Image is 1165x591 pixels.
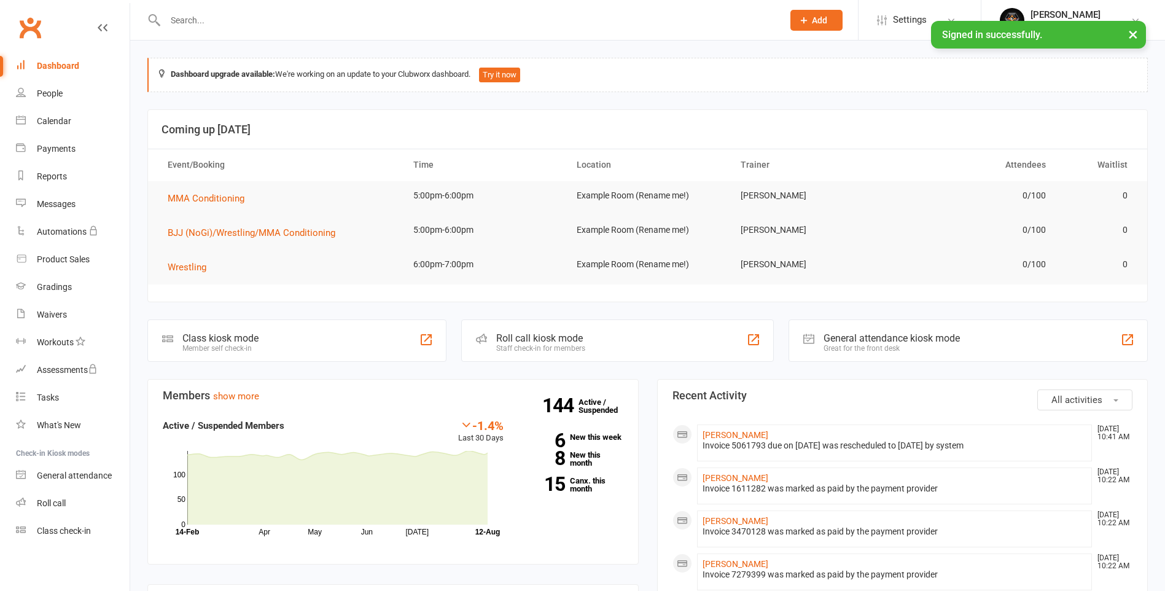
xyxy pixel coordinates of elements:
a: People [16,80,130,108]
div: Freestyle MMA [1031,20,1101,31]
h3: Recent Activity [672,389,1133,402]
a: [PERSON_NAME] [703,516,768,526]
th: Location [566,149,729,181]
div: Invoice 1611282 was marked as paid by the payment provider [703,483,1087,494]
a: 144Active / Suspended [579,389,633,423]
span: MMA Conditioning [168,193,244,204]
a: Assessments [16,356,130,384]
a: Dashboard [16,52,130,80]
th: Event/Booking [157,149,402,181]
div: Tasks [37,393,59,402]
div: Roll call kiosk mode [496,332,585,344]
div: Member self check-in [182,344,259,353]
strong: 8 [522,449,565,468]
a: Product Sales [16,246,130,273]
div: Invoice 5061793 due on [DATE] was rescheduled to [DATE] by system [703,440,1087,451]
a: Workouts [16,329,130,356]
td: 0 [1057,181,1139,210]
td: Example Room (Rename me!) [566,250,729,279]
div: Messages [37,199,76,209]
strong: 6 [522,431,565,450]
th: Waitlist [1057,149,1139,181]
td: 0/100 [893,181,1056,210]
time: [DATE] 10:22 AM [1091,511,1132,527]
div: [PERSON_NAME] [1031,9,1101,20]
a: Clubworx [15,12,45,43]
strong: Active / Suspended Members [163,420,284,431]
strong: 15 [522,475,565,493]
button: Try it now [479,68,520,82]
a: Automations [16,218,130,246]
th: Time [402,149,566,181]
time: [DATE] 10:22 AM [1091,468,1132,484]
div: Gradings [37,282,72,292]
h3: Members [163,389,623,402]
a: 8New this month [522,451,623,467]
div: Last 30 Days [458,418,504,445]
td: [PERSON_NAME] [730,181,893,210]
a: [PERSON_NAME] [703,430,768,440]
a: [PERSON_NAME] [703,559,768,569]
a: [PERSON_NAME] [703,473,768,483]
button: × [1122,21,1144,47]
div: Roll call [37,498,66,508]
div: Automations [37,227,87,237]
td: Example Room (Rename me!) [566,181,729,210]
button: BJJ (NoGi)/Wrestling/MMA Conditioning [168,225,344,240]
td: [PERSON_NAME] [730,216,893,245]
td: Example Room (Rename me!) [566,216,729,245]
div: Waivers [37,310,67,319]
div: Great for the front desk [824,344,960,353]
button: Add [790,10,843,31]
a: Calendar [16,108,130,135]
span: All activities [1051,394,1102,405]
td: [PERSON_NAME] [730,250,893,279]
span: Signed in successfully. [942,29,1042,41]
div: Workouts [37,337,74,347]
span: Wrestling [168,262,206,273]
div: What's New [37,420,81,430]
button: All activities [1037,389,1132,410]
th: Trainer [730,149,893,181]
td: 5:00pm-6:00pm [402,181,566,210]
div: We're working on an update to your Clubworx dashboard. [147,58,1148,92]
div: Invoice 3470128 was marked as paid by the payment provider [703,526,1087,537]
time: [DATE] 10:41 AM [1091,425,1132,441]
h3: Coming up [DATE] [162,123,1134,136]
input: Search... [162,12,774,29]
a: Waivers [16,301,130,329]
td: 6:00pm-7:00pm [402,250,566,279]
div: Reports [37,171,67,181]
div: General attendance kiosk mode [824,332,960,344]
td: 0 [1057,216,1139,245]
div: Calendar [37,116,71,126]
div: Class kiosk mode [182,332,259,344]
strong: Dashboard upgrade available: [171,69,275,79]
div: General attendance [37,471,112,480]
th: Attendees [893,149,1056,181]
div: Dashboard [37,61,79,71]
time: [DATE] 10:22 AM [1091,554,1132,570]
div: People [37,88,63,98]
a: show more [213,391,259,402]
strong: 144 [542,396,579,415]
td: 0/100 [893,250,1056,279]
td: 0 [1057,250,1139,279]
div: Staff check-in for members [496,344,585,353]
div: Product Sales [37,254,90,264]
div: Assessments [37,365,98,375]
a: 15Canx. this month [522,477,623,493]
span: Add [812,15,827,25]
a: What's New [16,412,130,439]
button: Wrestling [168,260,215,275]
a: General attendance kiosk mode [16,462,130,490]
a: Class kiosk mode [16,517,130,545]
a: Gradings [16,273,130,301]
span: BJJ (NoGi)/Wrestling/MMA Conditioning [168,227,335,238]
div: Payments [37,144,76,154]
img: thumb_image1660268831.png [1000,8,1024,33]
a: Tasks [16,384,130,412]
a: Roll call [16,490,130,517]
span: Settings [893,6,927,34]
button: MMA Conditioning [168,191,253,206]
